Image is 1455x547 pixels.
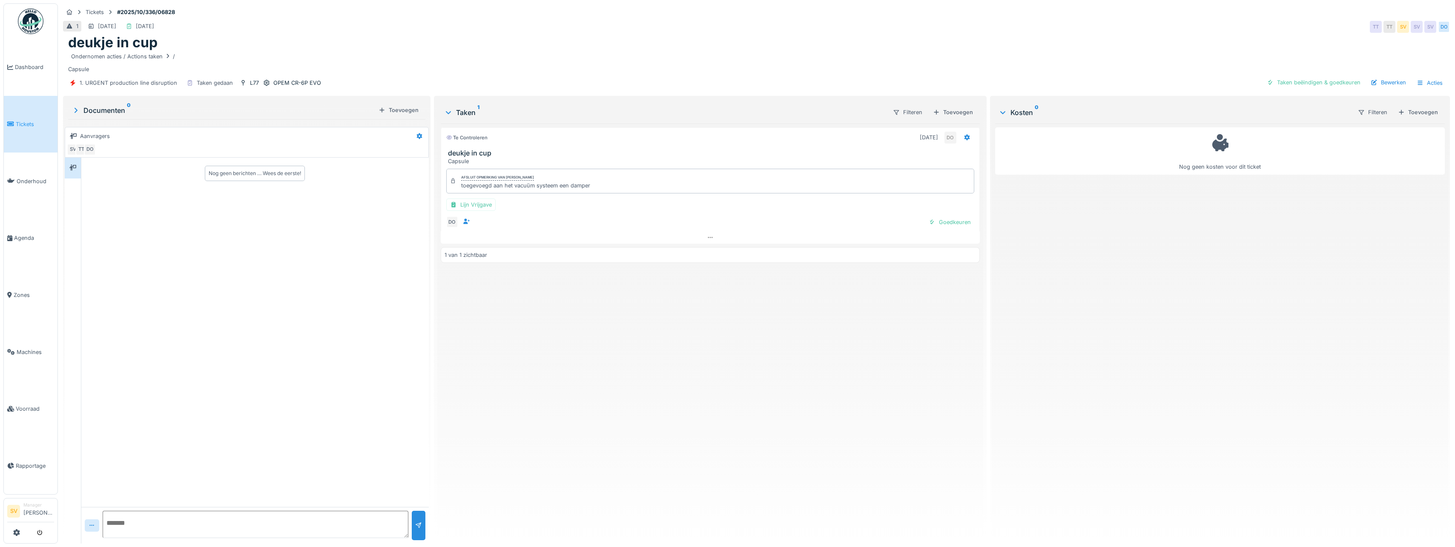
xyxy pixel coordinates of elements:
[16,120,54,128] span: Tickets
[461,175,534,181] div: Afsluit opmerking van [PERSON_NAME]
[17,177,54,185] span: Onderhoud
[1370,21,1382,33] div: TT
[23,502,54,520] li: [PERSON_NAME]
[1395,107,1441,118] div: Toevoegen
[944,132,956,144] div: DO
[4,323,57,380] a: Machines
[197,79,233,87] div: Taken gedaan
[4,96,57,153] a: Tickets
[15,63,54,71] span: Dashboard
[18,9,43,34] img: Badge_color-CXgf-gQk.svg
[375,104,422,116] div: Toevoegen
[209,170,301,177] div: Nog geen berichten … Wees de eerste!
[72,105,375,115] div: Documenten
[71,52,175,60] div: Ondernomen acties / Actions taken /
[445,251,487,259] div: 1 van 1 zichtbaar
[80,79,177,87] div: 1. URGENT production line disruption
[925,216,974,228] div: Goedkeuren
[1035,107,1039,118] sup: 0
[273,79,321,87] div: OPEM CR-6P EVO
[7,502,54,522] a: SV Manager[PERSON_NAME]
[999,107,1351,118] div: Kosten
[1413,77,1446,89] div: Acties
[16,462,54,470] span: Rapportage
[4,153,57,210] a: Onderhoud
[250,79,259,87] div: L77
[68,51,1445,73] div: Capsule
[4,267,57,324] a: Zones
[1383,21,1395,33] div: TT
[477,107,479,118] sup: 1
[446,216,458,228] div: DO
[84,144,96,155] div: DO
[1263,77,1364,88] div: Taken beëindigen & goedkeuren
[4,380,57,438] a: Voorraad
[136,22,154,30] div: [DATE]
[75,144,87,155] div: TT
[4,438,57,495] a: Rapportage
[1397,21,1409,33] div: SV
[80,132,110,140] div: Aanvragers
[98,22,116,30] div: [DATE]
[86,8,104,16] div: Tickets
[930,107,976,118] div: Toevoegen
[1367,77,1409,88] div: Bewerken
[889,106,926,118] div: Filteren
[448,149,976,157] h3: deukje in cup
[1438,21,1450,33] div: DO
[4,210,57,267] a: Agenda
[16,405,54,413] span: Voorraad
[1354,106,1391,118] div: Filteren
[14,234,54,242] span: Agenda
[114,8,178,16] strong: #2025/10/336/06828
[67,144,79,155] div: SV
[7,505,20,518] li: SV
[17,348,54,356] span: Machines
[76,22,78,30] div: 1
[920,133,938,141] div: [DATE]
[446,199,496,211] div: Lijn Vrijgave
[14,291,54,299] span: Zones
[1411,21,1423,33] div: SV
[4,39,57,96] a: Dashboard
[23,502,54,508] div: Manager
[127,105,131,115] sup: 0
[444,107,886,118] div: Taken
[1001,131,1439,171] div: Nog geen kosten voor dit ticket
[448,157,976,165] div: Capsule
[1424,21,1436,33] div: SV
[68,35,158,51] h1: deukje in cup
[461,181,590,190] div: toegevoegd aan het vacuüm systeem een damper
[446,134,488,141] div: Te controleren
